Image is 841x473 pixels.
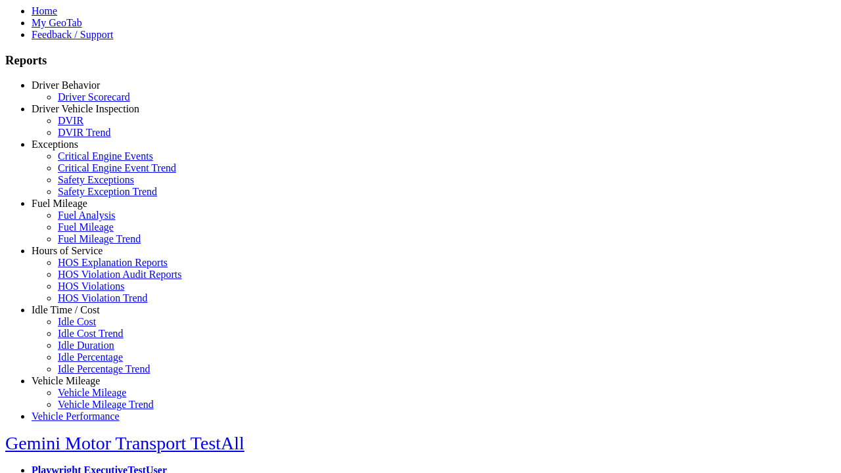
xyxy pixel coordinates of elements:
a: Fuel Mileage [32,198,87,209]
a: Vehicle Performance [32,411,120,422]
a: Vehicle Mileage Trend [58,399,154,410]
a: DVIR Trend [58,127,110,138]
a: Exceptions [32,139,78,150]
a: Driver Vehicle Inspection [32,103,139,114]
a: HOS Violation Audit Reports [58,269,182,280]
a: Safety Exceptions [58,174,134,185]
a: Idle Cost Trend [58,328,124,339]
h3: Reports [5,53,836,68]
a: Fuel Mileage Trend [58,233,141,244]
a: HOS Violation Trend [58,292,148,304]
a: Critical Engine Events [58,150,153,162]
a: Idle Duration [58,340,114,351]
a: HOS Explanation Reports [58,257,168,268]
a: Safety Exception Trend [58,186,157,197]
a: Vehicle Mileage [32,375,100,386]
a: Fuel Mileage [58,221,114,233]
a: Critical Engine Event Trend [58,162,176,173]
a: Idle Cost [58,316,96,327]
a: Home [32,5,57,16]
a: Driver Behavior [32,79,100,91]
a: HOS Violations [58,281,124,292]
a: Idle Percentage [58,351,123,363]
a: Idle Percentage Trend [58,363,150,374]
a: Driver Scorecard [58,91,130,102]
a: Idle Time / Cost [32,304,100,315]
a: DVIR [58,115,83,126]
a: Fuel Analysis [58,210,116,221]
a: Gemini Motor Transport TestAll [5,433,244,453]
a: Hours of Service [32,245,102,256]
a: Feedback / Support [32,29,113,40]
a: Vehicle Mileage [58,387,126,398]
a: My GeoTab [32,17,82,28]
